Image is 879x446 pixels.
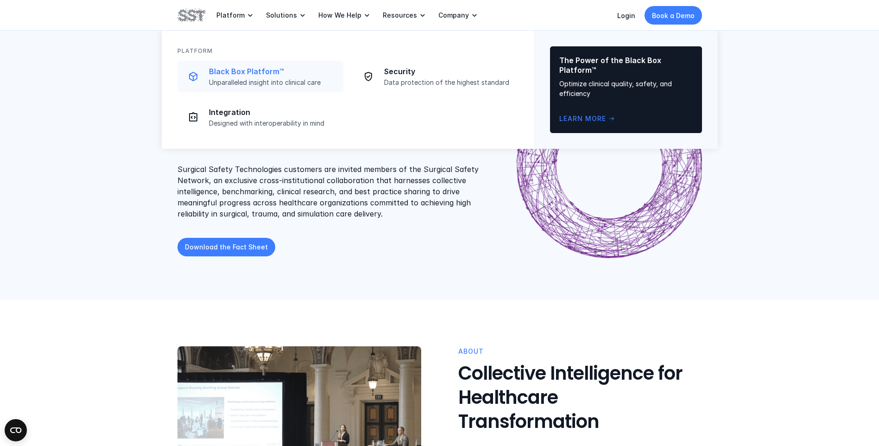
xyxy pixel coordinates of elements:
p: Optimize clinical quality, safety, and efficiency [559,79,693,98]
p: Download the Fact Sheet [185,242,268,252]
p: Unparalleled insight into clinical care [209,78,338,87]
span: arrow_right_alt [608,115,615,122]
p: Book a Demo [652,11,695,20]
p: Designed with interoperability in mind [209,119,338,127]
a: checkmark iconSecurityData protection of the highest standard [353,61,519,92]
p: How We Help [318,11,361,19]
img: SST logo [177,7,205,23]
a: Login [617,12,635,19]
img: Surgical Safety Network logo [517,72,702,258]
img: Box icon [188,71,199,82]
p: Integration [209,108,338,117]
a: Box iconBlack Box Platform™Unparalleled insight into clinical care [177,61,343,92]
a: Integration iconIntegrationDesigned with interoperability in mind [177,102,343,133]
p: Surgical Safety Technologies customers are invited members of the Surgical Safety Network, an exc... [177,164,480,219]
img: checkmark icon [363,71,374,82]
p: Learn More [559,114,606,124]
h3: Collective Intelligence for Healthcare Transformation [458,362,702,434]
p: ABOUT [458,346,484,357]
p: Black Box Platform™ [209,67,338,76]
p: Platform [216,11,245,19]
a: Download the Fact Sheet [177,238,275,256]
p: Data protection of the highest standard [384,78,513,87]
a: The Power of the Black Box Platform™Optimize clinical quality, safety, and efficiencyLearn Morear... [550,46,702,133]
img: Integration icon [188,112,199,123]
p: PLATFORM [177,46,213,55]
p: Solutions [266,11,297,19]
p: The Power of the Black Box Platform™ [559,56,693,75]
a: Book a Demo [645,6,702,25]
p: Company [438,11,469,19]
button: Open CMP widget [5,419,27,441]
p: Security [384,67,513,76]
p: Resources [383,11,417,19]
